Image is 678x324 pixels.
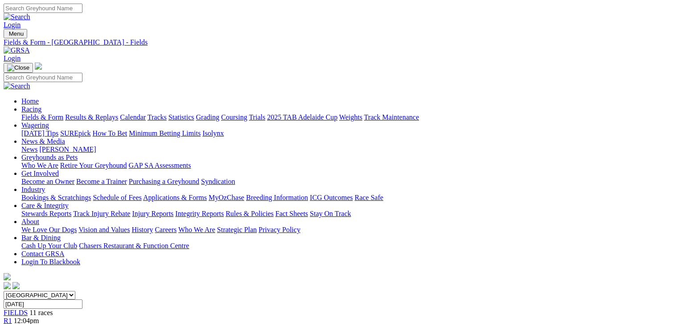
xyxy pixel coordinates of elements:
[4,63,33,73] button: Toggle navigation
[168,113,194,121] a: Statistics
[217,226,257,233] a: Strategic Plan
[4,21,21,29] a: Login
[129,162,191,169] a: GAP SA Assessments
[120,113,146,121] a: Calendar
[93,194,141,201] a: Schedule of Fees
[29,309,53,316] span: 11 races
[131,226,153,233] a: History
[12,282,20,289] img: twitter.svg
[4,309,28,316] a: FIELDS
[4,282,11,289] img: facebook.svg
[4,54,21,62] a: Login
[21,218,39,225] a: About
[21,113,674,121] div: Racing
[21,194,674,202] div: Industry
[21,145,674,154] div: News & Media
[310,194,353,201] a: ICG Outcomes
[21,234,61,241] a: Bar & Dining
[275,210,308,217] a: Fact Sheets
[310,210,351,217] a: Stay On Track
[155,226,177,233] a: Careers
[60,162,127,169] a: Retire Your Greyhound
[21,210,71,217] a: Stewards Reports
[21,105,41,113] a: Racing
[4,46,30,54] img: GRSA
[21,121,49,129] a: Wagering
[339,113,362,121] a: Weights
[259,226,300,233] a: Privacy Policy
[4,82,30,90] img: Search
[354,194,383,201] a: Race Safe
[21,258,80,266] a: Login To Blackbook
[7,64,29,71] img: Close
[246,194,308,201] a: Breeding Information
[267,113,337,121] a: 2025 TAB Adelaide Cup
[202,129,224,137] a: Isolynx
[221,113,247,121] a: Coursing
[21,226,674,234] div: About
[21,162,58,169] a: Who We Are
[39,145,96,153] a: [PERSON_NAME]
[21,250,64,258] a: Contact GRSA
[364,113,419,121] a: Track Maintenance
[21,178,674,186] div: Get Involved
[21,242,77,249] a: Cash Up Your Club
[73,210,130,217] a: Track Injury Rebate
[143,194,207,201] a: Applications & Forms
[21,137,65,145] a: News & Media
[21,129,58,137] a: [DATE] Tips
[4,4,82,13] input: Search
[21,186,45,193] a: Industry
[209,194,244,201] a: MyOzChase
[4,29,27,38] button: Toggle navigation
[21,145,37,153] a: News
[21,202,69,209] a: Care & Integrity
[4,73,82,82] input: Search
[21,178,74,185] a: Become an Owner
[148,113,167,121] a: Tracks
[35,62,42,70] img: logo-grsa-white.png
[76,178,127,185] a: Become a Trainer
[4,13,30,21] img: Search
[21,226,77,233] a: We Love Our Dogs
[132,210,173,217] a: Injury Reports
[78,226,130,233] a: Vision and Values
[4,273,11,280] img: logo-grsa-white.png
[4,299,82,309] input: Select date
[249,113,265,121] a: Trials
[4,38,674,46] a: Fields & Form - [GEOGRAPHIC_DATA] - Fields
[60,129,90,137] a: SUREpick
[93,129,127,137] a: How To Bet
[201,178,235,185] a: Syndication
[79,242,189,249] a: Chasers Restaurant & Function Centre
[129,129,201,137] a: Minimum Betting Limits
[175,210,224,217] a: Integrity Reports
[65,113,118,121] a: Results & Replays
[196,113,219,121] a: Grading
[178,226,215,233] a: Who We Are
[21,170,59,177] a: Get Involved
[21,129,674,137] div: Wagering
[21,242,674,250] div: Bar & Dining
[21,162,674,170] div: Greyhounds as Pets
[21,154,78,161] a: Greyhounds as Pets
[21,97,39,105] a: Home
[226,210,274,217] a: Rules & Policies
[129,178,199,185] a: Purchasing a Greyhound
[21,194,91,201] a: Bookings & Scratchings
[21,113,63,121] a: Fields & Form
[21,210,674,218] div: Care & Integrity
[9,30,24,37] span: Menu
